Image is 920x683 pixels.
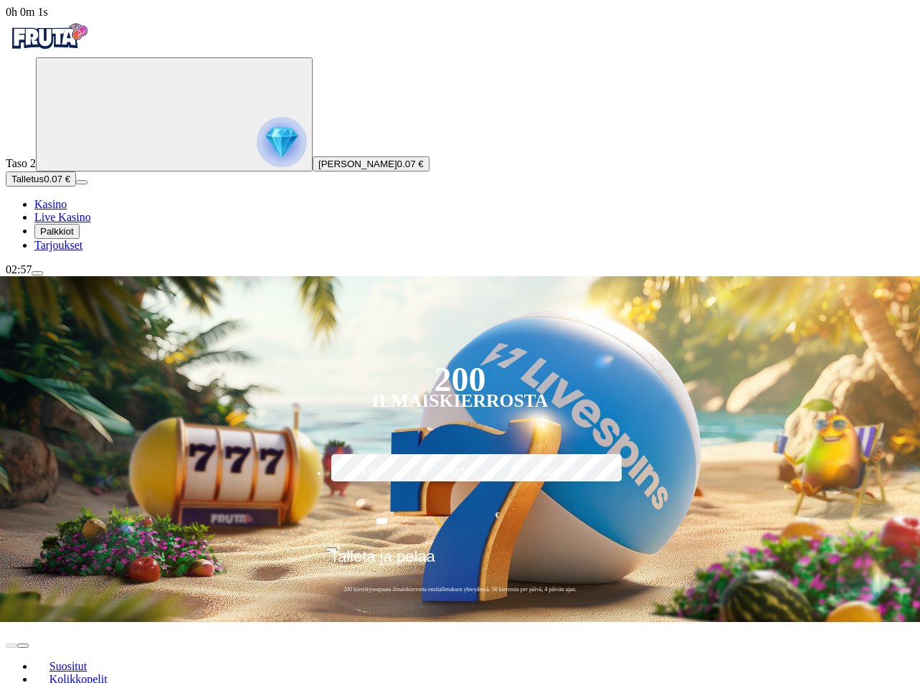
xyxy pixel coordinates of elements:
[34,224,80,239] button: reward iconPalkkiot
[6,19,914,252] nav: Primary
[330,547,435,576] span: Talleta ja pelaa
[6,263,32,275] span: 02:57
[34,211,91,223] a: poker-chip iconLive Kasino
[17,644,29,648] button: next slide
[6,644,17,648] button: prev slide
[34,198,67,210] a: diamond iconKasino
[397,159,424,169] span: 0.07 €
[36,57,313,171] button: reward progress
[417,452,502,494] label: €150
[34,198,67,210] span: Kasino
[11,174,44,184] span: Talletus
[32,271,43,275] button: menu
[6,171,76,187] button: Talletusplus icon0.07 €
[34,239,82,251] a: gift-inverted iconTarjoukset
[434,371,485,388] div: 200
[6,44,92,57] a: Fruta
[318,159,397,169] span: [PERSON_NAME]
[495,509,500,522] span: €
[326,547,594,577] button: Talleta ja pelaa
[6,6,48,18] span: user session time
[6,157,36,169] span: Taso 2
[44,660,93,672] span: Suositut
[508,452,592,494] label: €250
[337,542,341,551] span: €
[44,174,70,184] span: 0.07 €
[6,19,92,55] img: Fruta
[326,585,594,593] span: 200 kierrätysvapaata ilmaiskierrosta ensitalletuksen yhteydessä. 50 kierrosta per päivä, 4 päivän...
[34,656,102,677] a: Suositut
[76,180,87,184] button: menu
[372,392,549,410] div: Ilmaiskierrosta
[313,156,430,171] button: [PERSON_NAME]0.07 €
[257,117,307,167] img: reward progress
[34,239,82,251] span: Tarjoukset
[34,211,91,223] span: Live Kasino
[40,226,74,237] span: Palkkiot
[328,452,412,494] label: €50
